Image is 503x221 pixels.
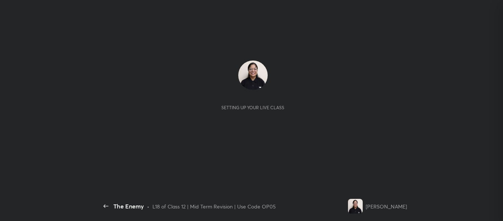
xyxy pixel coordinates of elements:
[221,105,284,110] div: Setting up your live class
[238,61,268,90] img: 6783db07291b471096590914f250cd27.jpg
[152,203,276,210] div: L18 of Class 12 | Mid Term Revision | Use Code OP05
[348,199,363,214] img: 6783db07291b471096590914f250cd27.jpg
[366,203,407,210] div: [PERSON_NAME]
[147,203,150,210] div: •
[113,202,144,211] div: The Enemy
